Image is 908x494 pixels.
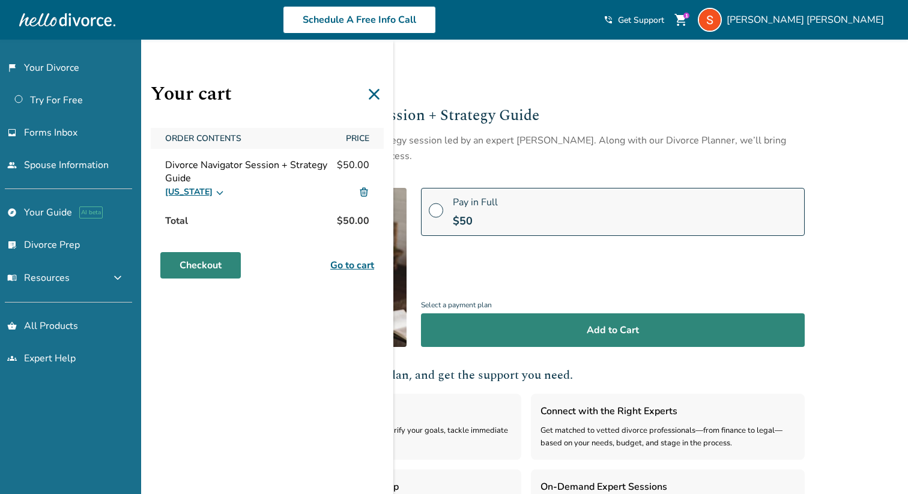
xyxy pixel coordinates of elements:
a: Checkout [160,252,241,279]
span: Resources [7,271,70,285]
span: flag_2 [7,63,17,73]
span: expand_more [110,271,125,285]
div: Get matched to vetted divorce professionals—from finance to legal—based on your needs, budget, an... [540,424,795,450]
span: Get Support [618,14,664,26]
span: list_alt_check [7,240,17,250]
span: groups [7,354,17,363]
a: Schedule A Free Info Call [283,6,436,34]
img: Shannon Monasco [698,8,722,32]
span: Order Contents [160,128,336,149]
a: phone_in_talkGet Support [604,14,664,26]
span: $50.00 [332,209,374,233]
span: AI beta [79,206,103,218]
span: explore [7,208,17,217]
span: shopping_cart [674,13,688,27]
span: inbox [7,128,17,137]
span: $50.00 [337,158,369,185]
span: $ 50 [453,214,473,228]
span: Forms Inbox [24,126,77,139]
div: Start smart with a one-hour strategy session led by an expert [PERSON_NAME]. Along with our Divor... [247,133,805,164]
h2: Divorce Navigator Session + Strategy Guide [247,105,805,128]
a: Go to cart [330,258,374,273]
span: phone_in_talk [604,15,613,25]
span: [PERSON_NAME] [PERSON_NAME] [727,13,889,26]
span: shopping_basket [7,321,17,331]
div: / [247,59,805,70]
span: Divorce Navigator Session + Strategy Guide [165,158,337,185]
h3: Connect with the Right Experts [540,403,795,419]
span: Total [160,209,193,233]
h1: Your cart [151,79,384,109]
img: Delete [359,187,369,197]
div: 1 [683,13,689,19]
span: Select a payment plan [421,297,805,313]
button: [US_STATE] [165,185,225,199]
span: Pay in Full [453,196,498,209]
iframe: Chat Widget [848,436,908,494]
button: Add to Cart [421,313,805,347]
h2: Find your footing, build a plan, and get the support you need. [247,366,805,384]
span: menu_book [7,273,17,283]
span: Price [341,128,374,149]
span: people [7,160,17,170]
